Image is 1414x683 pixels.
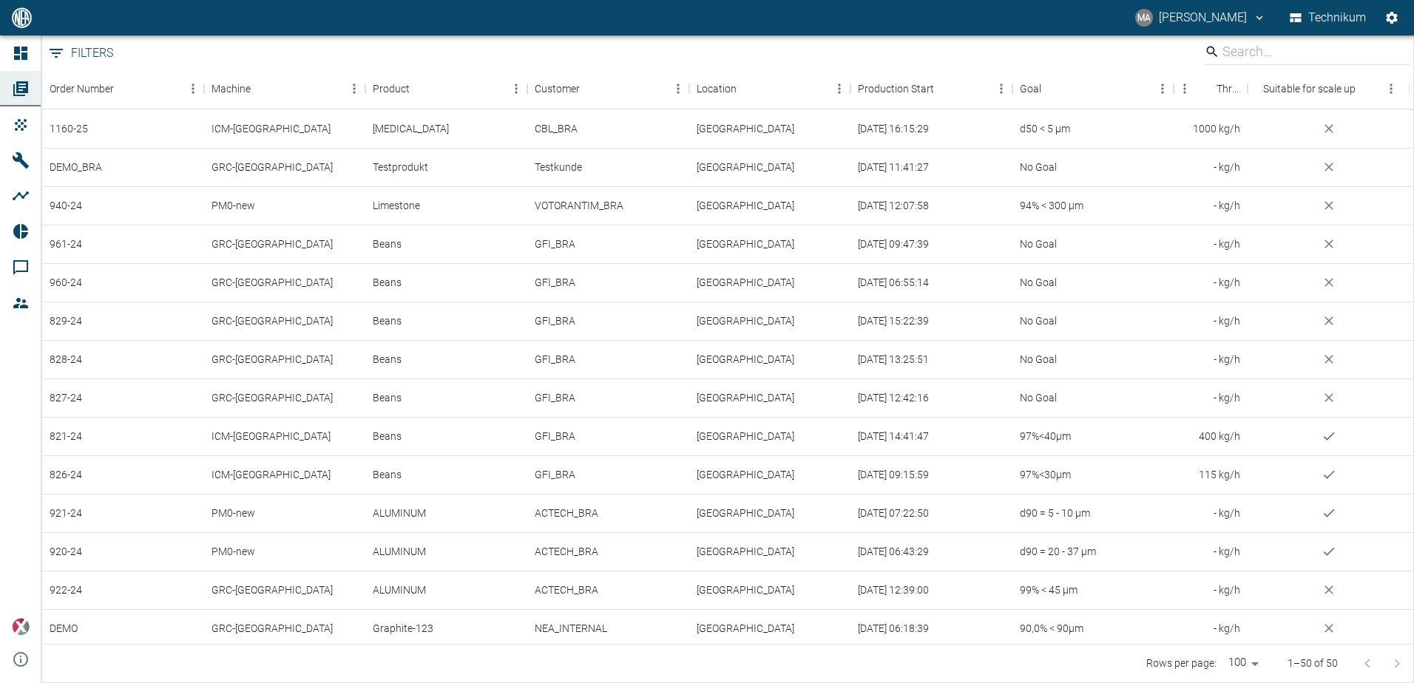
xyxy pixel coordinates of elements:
div: 960-24 [42,263,204,302]
div: DEMO [42,609,204,648]
div: GFI_BRA [527,340,689,378]
div: GFI_BRA [527,302,689,340]
div: Product [365,68,527,109]
div: 11/07/2024 - 13:25:51 [850,340,1012,378]
div: Brazil [689,378,851,417]
div: Brazil [689,109,851,148]
div: 12/07/2024 - 09:47:39 [850,225,1012,263]
div: Brazil [689,417,851,455]
div: CBL_BRA [527,109,689,148]
div: Suitable for scale up [1248,68,1410,109]
div: GFI_BRA [527,417,689,455]
div: Beans [365,340,527,378]
div: DEMO_BRA [42,148,204,186]
p: 1–50 of 50 [1288,656,1338,670]
div: Search [1205,39,1410,68]
div: 922-24 [42,571,204,609]
div: Brazil [689,455,851,494]
div: Brazil [689,494,851,532]
div: Machine [204,68,366,109]
div: Goal [1020,81,1041,96]
div: Order Number [42,68,204,109]
div: Testkunde [527,148,689,186]
div: 1160-25 [42,109,204,148]
button: Menu [1380,78,1402,100]
div: Customer [535,81,580,96]
div: Throughput [1174,68,1248,109]
div: Graphite-123 [365,609,527,648]
button: Sort [934,78,955,99]
button: Show filters [45,40,117,67]
div: Brazil [689,609,851,648]
div: GRC-Brazil [204,609,366,648]
div: - kg/h [1174,378,1248,417]
button: Sort [580,78,601,99]
div: 97%<40µm [1012,417,1174,455]
div: Brazil [689,225,851,263]
div: 11/07/2024 - 12:42:16 [850,378,1012,417]
div: d50 < 5 µm [1012,109,1174,148]
div: 02/07/2024 - 07:22:50 [850,494,1012,532]
button: Sort [1041,78,1062,99]
div: Beans [365,417,527,455]
div: 30/07/2024 - 12:07:58 [850,186,1012,225]
div: 826-24 [42,455,204,494]
div: 400 kg/h [1174,417,1248,455]
div: Brazil [689,340,851,378]
div: ICM-Brazil [204,109,366,148]
div: 940-24 [42,186,204,225]
div: Machine [212,81,251,96]
div: GFI_BRA [527,263,689,302]
div: PM0-new [204,186,366,225]
div: Limestone [365,186,527,225]
div: 10/07/2024 - 09:15:59 [850,455,1012,494]
div: No Goal [1012,148,1174,186]
div: Location [697,81,737,96]
div: - kg/h [1174,302,1248,340]
div: ACTECH_BRA [527,494,689,532]
div: NEA_INTERNAL [527,609,689,648]
div: 828-24 [42,340,204,378]
button: Menu [828,78,850,100]
div: - kg/h [1174,340,1248,378]
div: GFI_BRA [527,225,689,263]
div: 961-24 [42,225,204,263]
div: Beans [365,302,527,340]
img: logo [10,7,33,27]
button: Sort [410,78,430,99]
button: Sort [1196,78,1217,99]
div: GRC-Brazil [204,378,366,417]
div: - kg/h [1174,532,1248,571]
button: Menu [182,78,204,100]
div: Production Start [858,81,934,96]
div: 24/05/2024 - 06:18:39 [850,609,1012,648]
div: 19/06/2024 - 12:39:00 [850,571,1012,609]
div: ICM-Brazil [204,417,366,455]
button: Sort [114,78,135,99]
div: Testprodukt [365,148,527,186]
input: Search… [1222,39,1388,65]
button: Menu [1151,78,1174,100]
div: ALUMINUM [365,532,527,571]
div: ALUMINUM [365,571,527,609]
div: 02/07/2024 - 06:43:29 [850,532,1012,571]
div: Brazil [689,186,851,225]
div: GRC-Brazil [204,340,366,378]
div: Beans [365,378,527,417]
div: Brazil [689,148,851,186]
div: 821-24 [42,417,204,455]
div: GFI_BRA [527,455,689,494]
div: Throughput [1217,81,1240,96]
div: 921-24 [42,494,204,532]
div: 90,0% < 90µm [1012,609,1174,648]
button: Settings [1379,4,1405,31]
div: VOTORANTIM_BRA [527,186,689,225]
div: Goal [1012,68,1174,109]
div: d90 = 5 - 10 µm [1012,494,1174,532]
button: Sort [1356,78,1376,99]
div: 11/09/2025 - 16:15:29 [850,109,1012,148]
div: Suitable for scale up [1263,81,1356,96]
button: mateus.andrade@neuman-esser.com.br [1133,4,1268,31]
div: No Goal [1012,340,1174,378]
div: Beans [365,263,527,302]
